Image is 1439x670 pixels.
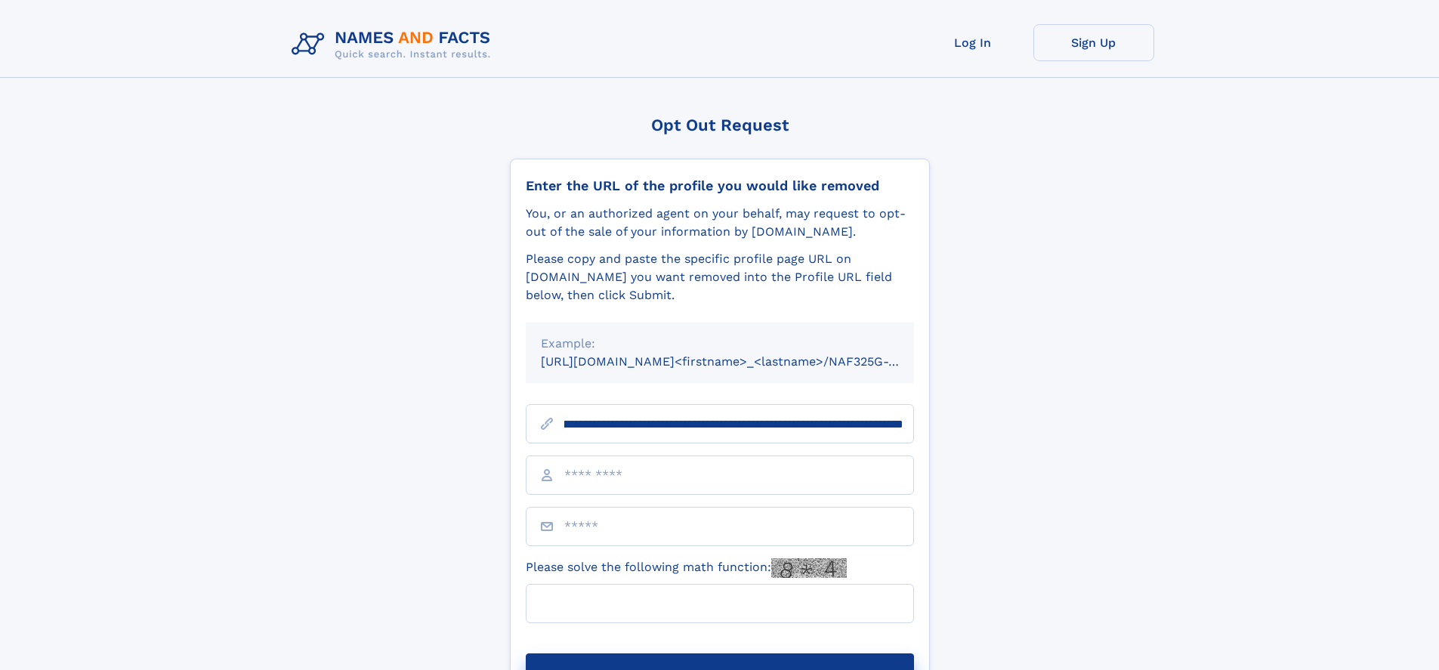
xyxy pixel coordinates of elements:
[1033,24,1154,61] a: Sign Up
[526,250,914,304] div: Please copy and paste the specific profile page URL on [DOMAIN_NAME] you want removed into the Pr...
[526,558,847,578] label: Please solve the following math function:
[526,205,914,241] div: You, or an authorized agent on your behalf, may request to opt-out of the sale of your informatio...
[541,335,899,353] div: Example:
[912,24,1033,61] a: Log In
[510,116,930,134] div: Opt Out Request
[526,178,914,194] div: Enter the URL of the profile you would like removed
[541,354,943,369] small: [URL][DOMAIN_NAME]<firstname>_<lastname>/NAF325G-xxxxxxxx
[286,24,503,65] img: Logo Names and Facts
